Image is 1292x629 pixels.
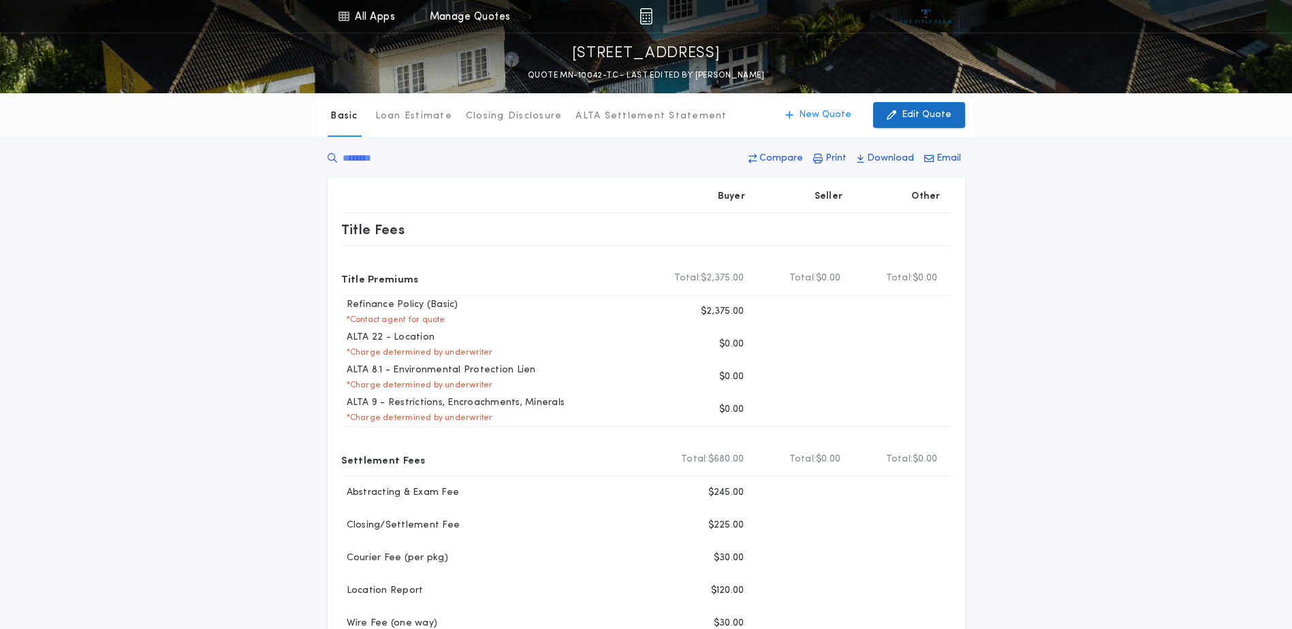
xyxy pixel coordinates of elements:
[341,380,493,391] p: * Charge determined by underwriter
[744,146,807,171] button: Compare
[809,146,851,171] button: Print
[714,551,744,565] p: $30.00
[936,152,961,165] p: Email
[341,314,445,325] p: * Contact agent for quote
[772,102,865,128] button: New Quote
[913,272,937,285] span: $0.00
[913,453,937,466] span: $0.00
[341,331,435,344] p: ALTA 22 - Location
[341,551,448,565] p: Courier Fee (per pkg)
[528,69,764,82] p: QUOTE MN-10042-TC - LAST EDITED BY [PERSON_NAME]
[708,453,744,466] span: $680.00
[708,486,744,500] p: $245.00
[341,364,536,377] p: ALTA 8.1 - Environmental Protection Lien
[341,413,493,423] p: * Charge determined by underwriter
[341,449,426,470] p: Settlement Fees
[701,305,744,319] p: $2,375.00
[902,108,951,122] p: Edit Quote
[711,584,744,598] p: $120.00
[886,272,913,285] b: Total:
[466,110,563,123] p: Closing Disclosure
[341,486,460,500] p: Abstracting & Exam Fee
[701,272,744,285] span: $2,375.00
[674,272,702,285] b: Total:
[341,519,460,532] p: Closing/Settlement Fee
[816,272,840,285] span: $0.00
[886,453,913,466] b: Total:
[789,453,817,466] b: Total:
[341,584,424,598] p: Location Report
[816,453,840,466] span: $0.00
[341,396,565,410] p: ALTA 9 - Restrictions, Encroachments, Minerals
[920,146,965,171] button: Email
[900,10,951,23] img: vs-icon
[681,453,708,466] b: Total:
[873,102,965,128] button: Edit Quote
[640,8,652,25] img: img
[815,190,843,204] p: Seller
[759,152,803,165] p: Compare
[341,298,458,312] p: Refinance Policy (Basic)
[825,152,847,165] p: Print
[799,108,851,122] p: New Quote
[576,110,727,123] p: ALTA Settlement Statement
[911,190,940,204] p: Other
[789,272,817,285] b: Total:
[375,110,452,123] p: Loan Estimate
[341,347,493,358] p: * Charge determined by underwriter
[341,219,405,240] p: Title Fees
[867,152,914,165] p: Download
[719,370,744,384] p: $0.00
[572,43,721,65] p: [STREET_ADDRESS]
[853,146,918,171] button: Download
[719,338,744,351] p: $0.00
[719,403,744,417] p: $0.00
[330,110,358,123] p: Basic
[718,190,745,204] p: Buyer
[341,268,419,289] p: Title Premiums
[708,519,744,532] p: $225.00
